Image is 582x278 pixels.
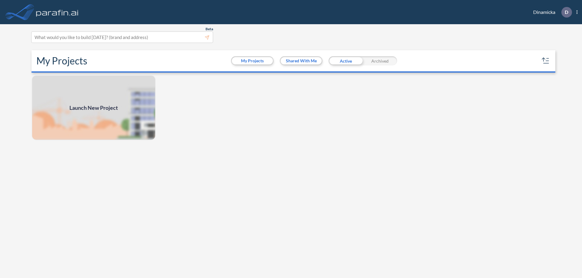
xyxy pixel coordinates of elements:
[35,6,80,18] img: logo
[281,57,322,64] button: Shared With Me
[69,104,118,112] span: Launch New Project
[524,7,577,18] div: Dinamicka
[363,56,397,65] div: Archived
[36,55,87,67] h2: My Projects
[32,75,156,140] img: add
[232,57,273,64] button: My Projects
[32,75,156,140] a: Launch New Project
[329,56,363,65] div: Active
[206,27,213,31] span: Beta
[541,56,550,66] button: sort
[565,9,568,15] p: D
